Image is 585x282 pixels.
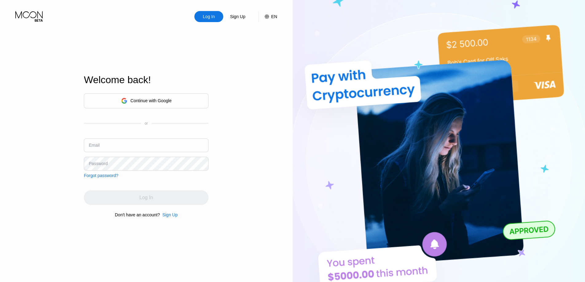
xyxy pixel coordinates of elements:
[84,173,118,178] div: Forgot password?
[160,212,178,217] div: Sign Up
[162,212,178,217] div: Sign Up
[84,74,209,86] div: Welcome back!
[89,143,99,148] div: Email
[115,212,160,217] div: Don't have an account?
[271,14,277,19] div: EN
[145,121,148,126] div: or
[229,14,246,20] div: Sign Up
[131,98,172,103] div: Continue with Google
[258,11,277,22] div: EN
[223,11,252,22] div: Sign Up
[89,161,107,166] div: Password
[194,11,223,22] div: Log In
[84,93,209,108] div: Continue with Google
[202,14,216,20] div: Log In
